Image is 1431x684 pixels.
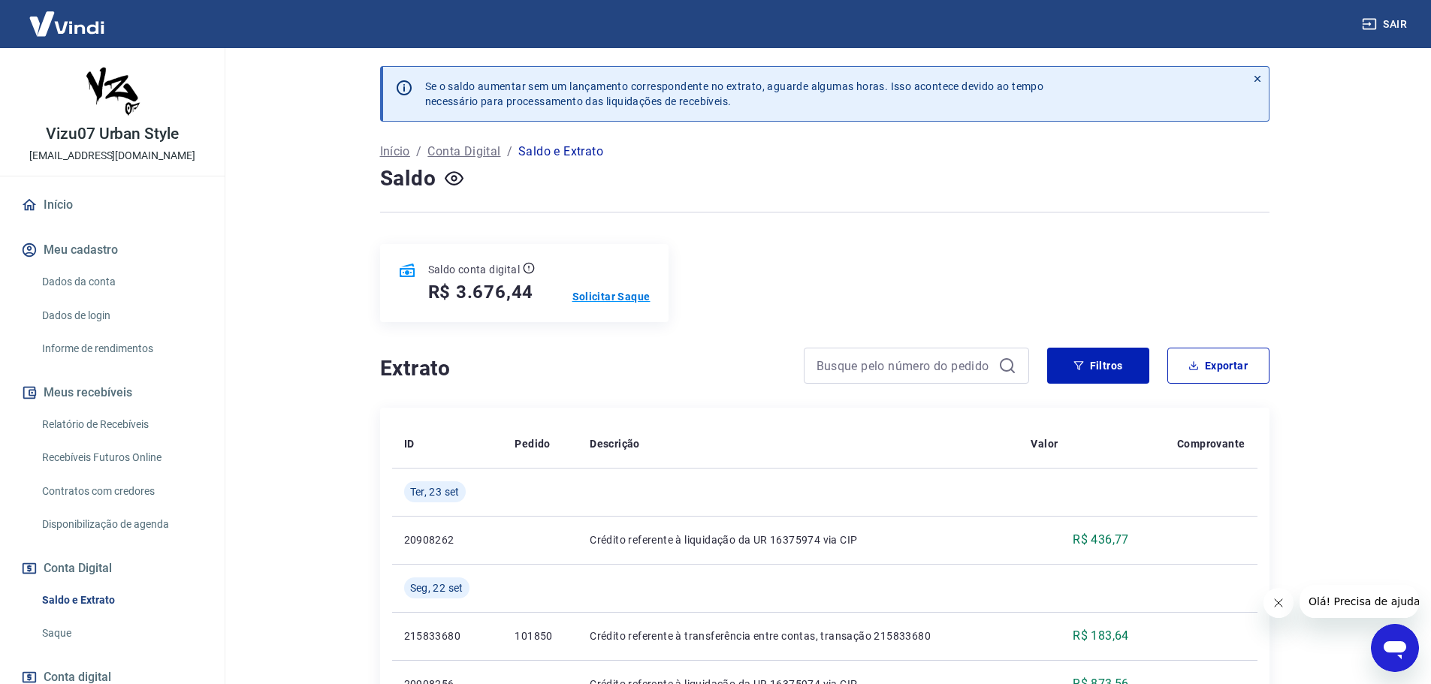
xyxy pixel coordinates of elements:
[36,618,207,649] a: Saque
[817,354,992,377] input: Busque pelo número do pedido
[1263,588,1294,618] iframe: Fechar mensagem
[36,585,207,616] a: Saldo e Extrato
[427,143,500,161] a: Conta Digital
[36,442,207,473] a: Recebíveis Futuros Online
[36,509,207,540] a: Disponibilização de agenda
[1167,348,1269,384] button: Exportar
[572,289,651,304] a: Solicitar Saque
[410,580,463,595] span: Seg, 22 set
[590,436,640,451] p: Descrição
[404,436,415,451] p: ID
[29,148,195,164] p: [EMAIL_ADDRESS][DOMAIN_NAME]
[36,267,207,297] a: Dados da conta
[380,354,786,384] h4: Extrato
[1300,585,1419,618] iframe: Mensagem da empresa
[18,376,207,409] button: Meus recebíveis
[507,143,512,161] p: /
[404,532,491,547] p: 20908262
[590,532,1007,547] p: Crédito referente à liquidação da UR 16375974 via CIP
[36,333,207,364] a: Informe de rendimentos
[428,262,521,277] p: Saldo conta digital
[410,484,460,499] span: Ter, 23 set
[46,126,179,142] p: Vizu07 Urban Style
[428,280,534,304] h5: R$ 3.676,44
[1047,348,1149,384] button: Filtros
[380,143,410,161] a: Início
[18,234,207,267] button: Meu cadastro
[83,60,143,120] img: 9e2ad6df-e356-4650-811d-f267dc008a75.jpeg
[1073,531,1129,549] p: R$ 436,77
[425,79,1044,109] p: Se o saldo aumentar sem um lançamento correspondente no extrato, aguarde algumas horas. Isso acon...
[1177,436,1245,451] p: Comprovante
[1073,627,1129,645] p: R$ 183,64
[36,300,207,331] a: Dados de login
[590,628,1007,643] p: Crédito referente à transferência entre contas, transação 215833680
[518,143,603,161] p: Saldo e Extrato
[18,188,207,221] a: Início
[1359,11,1413,38] button: Sair
[515,628,566,643] p: 101850
[36,409,207,440] a: Relatório de Recebíveis
[9,11,126,23] span: Olá! Precisa de ajuda?
[380,164,436,194] h4: Saldo
[18,552,207,585] button: Conta Digital
[1371,624,1419,672] iframe: Botão para abrir a janela de mensagens
[36,476,207,507] a: Contratos com credores
[1031,436,1058,451] p: Valor
[18,1,116,47] img: Vindi
[416,143,421,161] p: /
[515,436,550,451] p: Pedido
[404,628,491,643] p: 215833680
